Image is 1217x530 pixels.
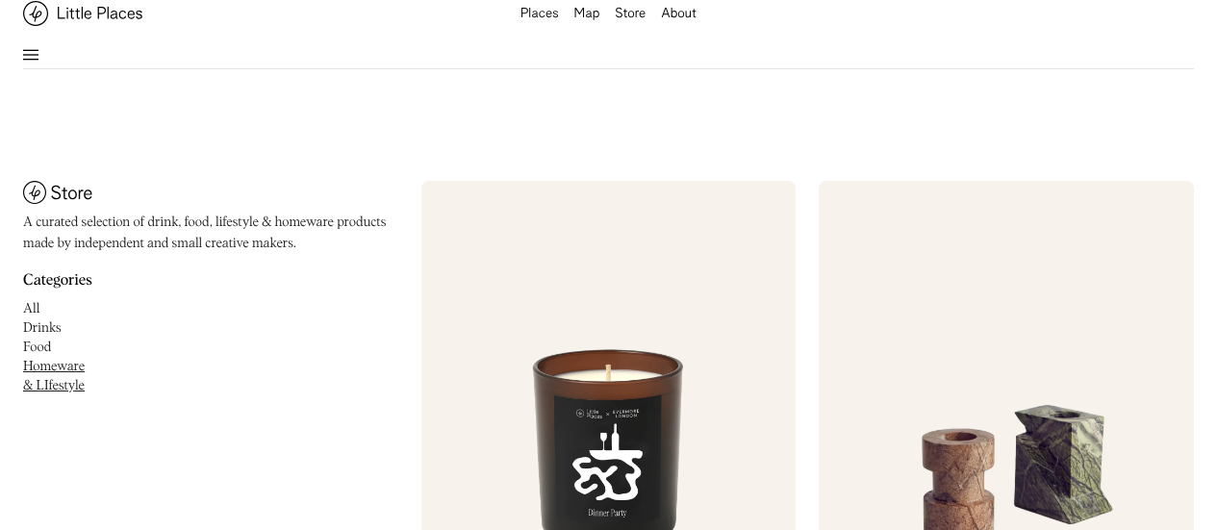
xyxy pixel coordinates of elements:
[574,8,600,21] div: Map
[615,8,646,21] div: Store
[23,212,398,255] p: A curated selection of drink, food, lifestyle & homeware products made by independent and small c...
[615,1,646,29] a: Store
[23,181,340,204] h1: Little Places Store
[520,1,559,29] a: Places
[661,8,697,21] div: About
[661,1,697,29] a: About
[520,8,559,21] div: Places
[23,341,51,354] a: Food
[23,302,39,315] a: All
[23,321,62,335] a: Drinks
[23,360,85,392] a: Homeware & LIfestyle
[23,272,92,290] h2: Categories
[574,1,600,29] a: Map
